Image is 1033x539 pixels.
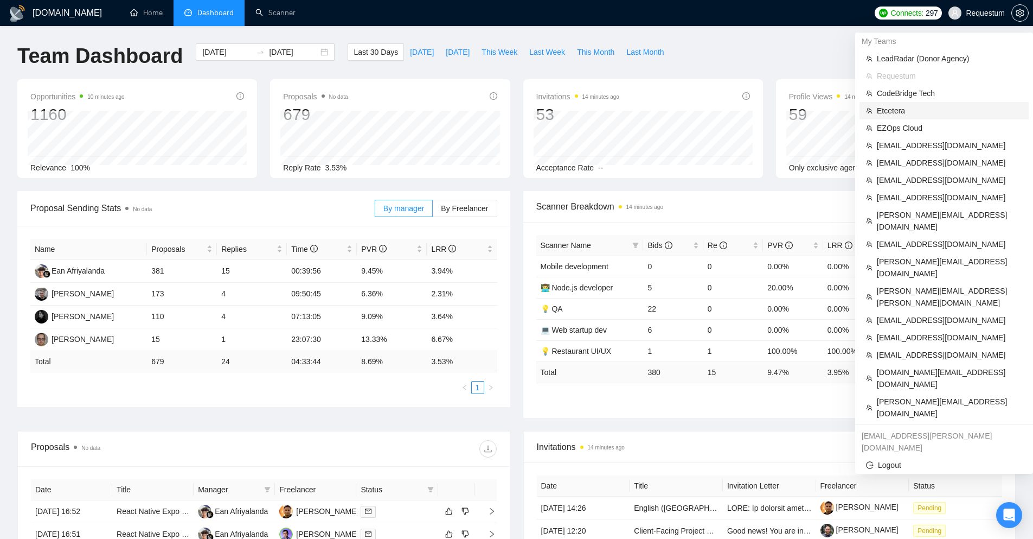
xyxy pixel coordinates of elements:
[785,242,793,249] span: info-circle
[217,328,287,351] td: 1
[427,283,497,306] td: 2.31%
[926,7,938,19] span: 297
[742,92,750,100] span: info-circle
[823,340,883,362] td: 100.00%
[913,525,946,537] span: Pending
[1011,4,1029,22] button: setting
[877,314,1022,326] span: [EMAIL_ADDRESS][DOMAIN_NAME]
[767,241,793,250] span: PVR
[52,265,105,277] div: Ean Afriyalanda
[275,479,356,500] th: Freelancer
[634,504,931,512] a: English ([GEOGRAPHIC_DATA]) Voice Actors Needed for Fictional Character Recording
[31,479,112,500] th: Date
[35,312,114,320] a: AK[PERSON_NAME]
[1012,9,1028,17] span: setting
[287,260,357,283] td: 00:39:56
[823,319,883,340] td: 0.00%
[877,209,1022,233] span: [PERSON_NAME][EMAIL_ADDRESS][DOMAIN_NAME]
[571,43,620,61] button: This Month
[913,526,950,535] a: Pending
[866,177,872,183] span: team
[431,245,456,253] span: LRR
[440,43,476,61] button: [DATE]
[877,192,1022,204] span: [EMAIL_ADDRESS][DOMAIN_NAME]
[31,440,264,458] div: Proposals
[845,242,852,249] span: info-circle
[541,347,612,356] a: 💡 Restaurant UI/UX
[703,362,763,383] td: 15
[35,266,105,275] a: EAEan Afriyalanda
[43,270,50,278] img: gigradar-bm.png
[879,9,888,17] img: upwork-logo.png
[198,484,260,496] span: Manager
[269,46,318,58] input: End date
[206,511,214,518] img: gigradar-bm.png
[630,497,723,519] td: English (UK) Voice Actors Needed for Fictional Character Recording
[541,283,613,292] a: 👨‍💻 Node.js developer
[630,475,723,497] th: Title
[30,104,125,125] div: 1160
[217,283,287,306] td: 4
[703,340,763,362] td: 1
[820,525,899,534] a: [PERSON_NAME]
[634,527,786,535] a: Client-Facing Project Manager (Web Agency)
[194,479,275,500] th: Manager
[217,239,287,260] th: Replies
[461,507,469,516] span: dislike
[877,87,1022,99] span: CodeBridge Tech
[130,8,163,17] a: homeHome
[703,319,763,340] td: 0
[480,445,496,453] span: download
[630,237,641,253] span: filter
[877,122,1022,134] span: EZOps Cloud
[844,94,881,100] time: 14 minutes ago
[823,256,883,277] td: 0.00%
[703,298,763,319] td: 0
[723,475,816,497] th: Invitation Letter
[296,505,358,517] div: [PERSON_NAME]
[256,48,265,56] span: to
[425,481,436,498] span: filter
[287,328,357,351] td: 23:07:30
[877,105,1022,117] span: Etcetera
[52,333,114,345] div: [PERSON_NAME]
[287,351,357,372] td: 04:33:44
[151,243,204,255] span: Proposals
[30,351,147,372] td: Total
[202,46,252,58] input: Start date
[236,92,244,100] span: info-circle
[410,46,434,58] span: [DATE]
[35,310,48,324] img: AK
[536,104,619,125] div: 53
[541,326,607,334] a: 💻 Web startup dev
[866,264,872,271] span: team
[763,340,823,362] td: 100.00%
[357,351,427,372] td: 8.69 %
[536,362,644,383] td: Total
[354,46,398,58] span: Last 30 Days
[523,43,571,61] button: Last Week
[329,94,348,100] span: No data
[283,104,348,125] div: 679
[484,381,497,394] li: Next Page
[383,204,424,213] span: By manager
[35,289,114,297] a: VL[PERSON_NAME]
[446,46,470,58] span: [DATE]
[482,46,517,58] span: This Week
[31,500,112,523] td: [DATE] 16:52
[357,328,427,351] td: 13.33%
[365,531,371,537] span: mail
[357,260,427,283] td: 9.45%
[703,256,763,277] td: 0
[529,46,565,58] span: Last Week
[763,256,823,277] td: 0.00%
[877,174,1022,186] span: [EMAIL_ADDRESS][DOMAIN_NAME]
[913,503,950,512] a: Pending
[264,486,271,493] span: filter
[471,381,484,394] li: 1
[703,277,763,298] td: 0
[866,317,872,324] span: team
[427,351,497,372] td: 3.53 %
[147,306,217,328] td: 110
[866,194,872,201] span: team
